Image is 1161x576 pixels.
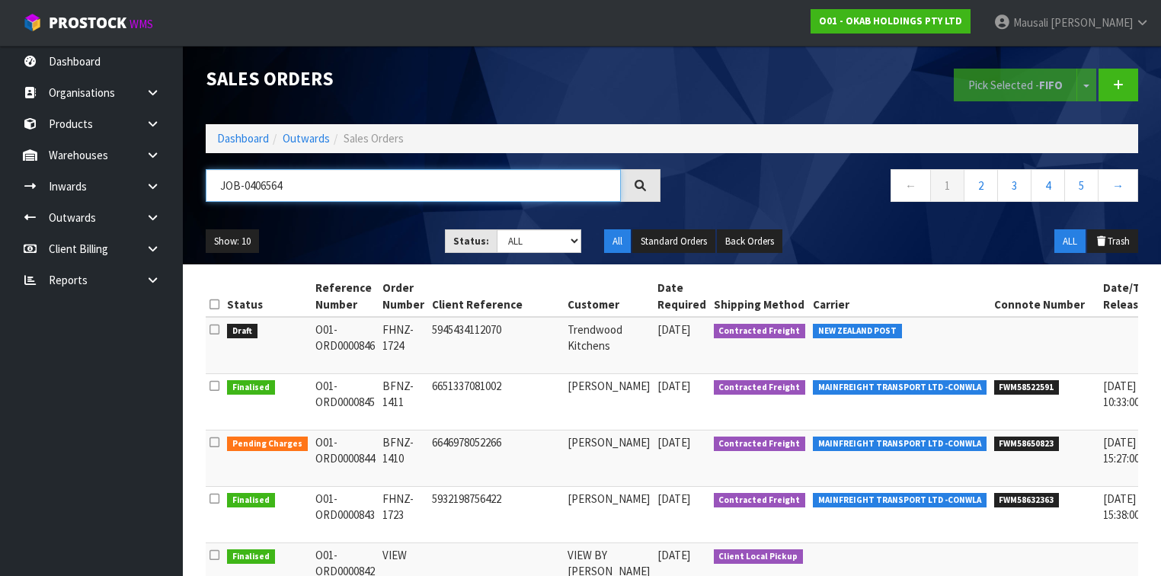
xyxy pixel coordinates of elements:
th: Reference Number [312,276,379,317]
span: Pending Charges [227,437,308,452]
td: BFNZ-1411 [379,374,428,430]
button: Show: 10 [206,229,259,254]
td: BFNZ-1410 [379,430,428,487]
span: Client Local Pickup [714,549,804,565]
a: 4 [1031,169,1065,202]
span: [DATE] 10:33:00 [1103,379,1140,409]
td: [PERSON_NAME] [564,374,654,430]
span: FWM58522591 [994,380,1060,395]
span: [DATE] 15:38:00 [1103,491,1140,522]
td: 6646978052266 [428,430,564,487]
span: Contracted Freight [714,324,806,339]
span: [DATE] [657,491,690,506]
td: Trendwood Kitchens [564,317,654,374]
span: [DATE] [657,322,690,337]
span: MAINFREIGHT TRANSPORT LTD -CONWLA [813,380,987,395]
th: Shipping Method [710,276,810,317]
span: Contracted Freight [714,493,806,508]
span: MAINFREIGHT TRANSPORT LTD -CONWLA [813,437,987,452]
strong: Status: [453,235,489,248]
span: Contracted Freight [714,437,806,452]
span: [DATE] [657,379,690,393]
td: O01-ORD0000843 [312,487,379,543]
a: Dashboard [217,131,269,146]
button: Back Orders [717,229,782,254]
span: Contracted Freight [714,380,806,395]
th: Carrier [809,276,990,317]
span: FWM58650823 [994,437,1060,452]
td: 5945434112070 [428,317,564,374]
span: MAINFREIGHT TRANSPORT LTD -CONWLA [813,493,987,508]
span: Finalised [227,493,275,508]
th: Customer [564,276,654,317]
h1: Sales Orders [206,69,660,89]
th: Client Reference [428,276,564,317]
span: Mausali [1013,15,1048,30]
span: Sales Orders [344,131,404,146]
button: Standard Orders [632,229,715,254]
button: Trash [1087,229,1138,254]
span: ProStock [49,13,126,33]
td: [PERSON_NAME] [564,430,654,487]
td: 6651337081002 [428,374,564,430]
a: ← [891,169,931,202]
th: Order Number [379,276,428,317]
button: Pick Selected -FIFO [954,69,1077,101]
span: [DATE] [657,548,690,562]
a: Outwards [283,131,330,146]
td: FHNZ-1724 [379,317,428,374]
span: [DATE] [657,435,690,450]
span: NEW ZEALAND POST [813,324,902,339]
a: 2 [964,169,998,202]
span: FWM58632363 [994,493,1060,508]
td: [PERSON_NAME] [564,487,654,543]
td: 5932198756422 [428,487,564,543]
td: O01-ORD0000845 [312,374,379,430]
button: ALL [1054,229,1086,254]
strong: O01 - OKAB HOLDINGS PTY LTD [819,14,962,27]
input: Search sales orders [206,169,621,202]
small: WMS [130,17,153,31]
img: cube-alt.png [23,13,42,32]
a: O01 - OKAB HOLDINGS PTY LTD [811,9,971,34]
button: All [604,229,631,254]
span: Finalised [227,380,275,395]
td: O01-ORD0000846 [312,317,379,374]
span: [PERSON_NAME] [1051,15,1133,30]
a: → [1098,169,1138,202]
th: Connote Number [990,276,1100,317]
th: Date Required [654,276,710,317]
td: O01-ORD0000844 [312,430,379,487]
th: Status [223,276,312,317]
td: FHNZ-1723 [379,487,428,543]
span: Draft [227,324,257,339]
a: 1 [930,169,964,202]
span: [DATE] 15:27:00 [1103,435,1140,466]
strong: FIFO [1039,78,1063,92]
a: 5 [1064,169,1099,202]
nav: Page navigation [683,169,1138,206]
span: Finalised [227,549,275,565]
a: 3 [997,169,1031,202]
